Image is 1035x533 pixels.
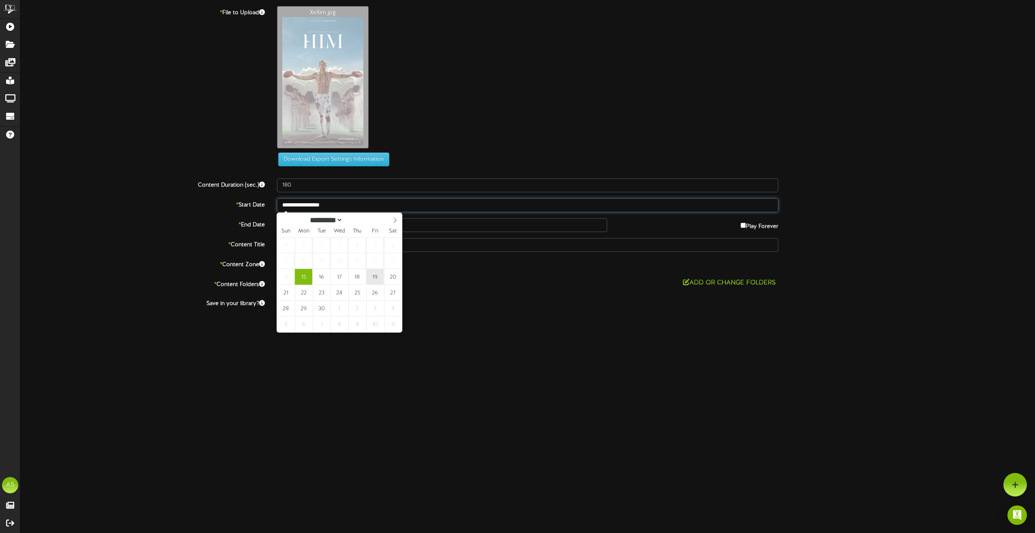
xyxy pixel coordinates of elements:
[366,269,384,285] span: September 19, 2025
[14,297,271,308] label: Save in your library?
[313,301,330,316] span: September 30, 2025
[274,156,389,162] a: Download Export Settings Information
[384,253,402,269] span: September 13, 2025
[278,153,389,166] button: Download Export Settings Information
[295,301,312,316] span: September 29, 2025
[331,229,348,234] span: Wed
[741,223,746,228] input: Play Forever
[348,237,366,253] span: September 4, 2025
[384,285,402,301] span: September 27, 2025
[14,178,271,189] label: Content Duration (sec.)
[295,237,312,253] span: September 1, 2025
[348,269,366,285] span: September 18, 2025
[14,198,271,209] label: Start Date
[331,285,348,301] span: September 24, 2025
[277,229,295,234] span: Sun
[313,229,331,234] span: Tue
[277,301,294,316] span: September 28, 2025
[277,253,294,269] span: September 7, 2025
[277,285,294,301] span: September 21, 2025
[14,218,271,229] label: End Date
[384,301,402,316] span: October 4, 2025
[295,316,312,332] span: October 6, 2025
[741,218,778,231] label: Play Forever
[14,238,271,249] label: Content Title
[331,269,348,285] span: September 17, 2025
[295,253,312,269] span: September 8, 2025
[384,269,402,285] span: September 20, 2025
[348,301,366,316] span: October 2, 2025
[348,229,366,234] span: Thu
[348,285,366,301] span: September 25, 2025
[277,237,294,253] span: August 31, 2025
[295,269,312,285] span: September 15, 2025
[343,216,372,224] input: Year
[384,229,402,234] span: Sat
[313,269,330,285] span: September 16, 2025
[331,237,348,253] span: September 3, 2025
[313,253,330,269] span: September 9, 2025
[331,301,348,316] span: October 1, 2025
[348,316,366,332] span: October 9, 2025
[277,238,778,252] input: Title of this Content
[14,278,271,289] label: Content Folders
[366,253,384,269] span: September 12, 2025
[366,316,384,332] span: October 10, 2025
[348,253,366,269] span: September 11, 2025
[681,278,778,288] button: Add or Change Folders
[366,285,384,301] span: September 26, 2025
[313,237,330,253] span: September 2, 2025
[384,316,402,332] span: October 11, 2025
[2,477,18,493] div: AS
[277,316,294,332] span: October 5, 2025
[366,301,384,316] span: October 3, 2025
[331,316,348,332] span: October 8, 2025
[366,229,384,234] span: Fri
[295,229,313,234] span: Mon
[366,237,384,253] span: September 5, 2025
[295,285,312,301] span: September 22, 2025
[277,269,294,285] span: September 14, 2025
[14,258,271,269] label: Content Zone
[331,253,348,269] span: September 10, 2025
[384,237,402,253] span: September 6, 2025
[14,6,271,17] label: File to Upload
[313,285,330,301] span: September 23, 2025
[313,316,330,332] span: October 7, 2025
[1007,505,1027,525] div: Open Intercom Messenger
